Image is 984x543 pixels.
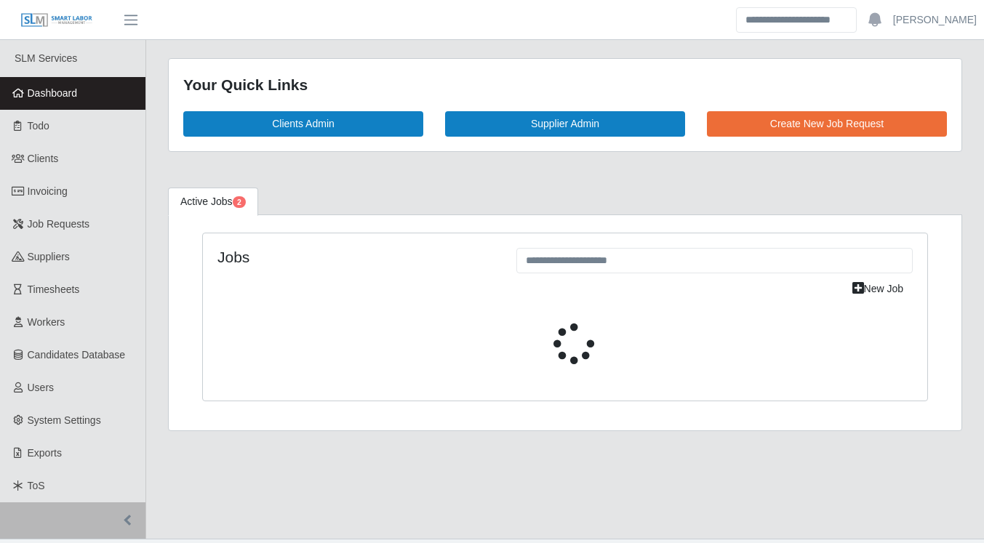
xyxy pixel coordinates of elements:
span: Timesheets [28,283,80,295]
a: [PERSON_NAME] [893,12,977,28]
span: System Settings [28,414,101,426]
span: Suppliers [28,251,70,262]
span: Invoicing [28,185,68,197]
span: Users [28,382,55,393]
span: Dashboard [28,87,78,99]
span: Todo [28,120,49,132]
h4: Jobs [217,248,495,266]
span: Job Requests [28,218,90,230]
span: Workers [28,316,65,328]
span: SLM Services [15,52,77,64]
a: New Job [843,276,913,302]
img: SLM Logo [20,12,93,28]
span: Exports [28,447,62,459]
a: Create New Job Request [707,111,947,137]
a: Clients Admin [183,111,423,137]
span: Pending Jobs [233,196,246,208]
a: Supplier Admin [445,111,685,137]
span: Clients [28,153,59,164]
a: Active Jobs [168,188,258,216]
div: Your Quick Links [183,73,947,97]
span: ToS [28,480,45,491]
span: Candidates Database [28,349,126,361]
input: Search [736,7,857,33]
